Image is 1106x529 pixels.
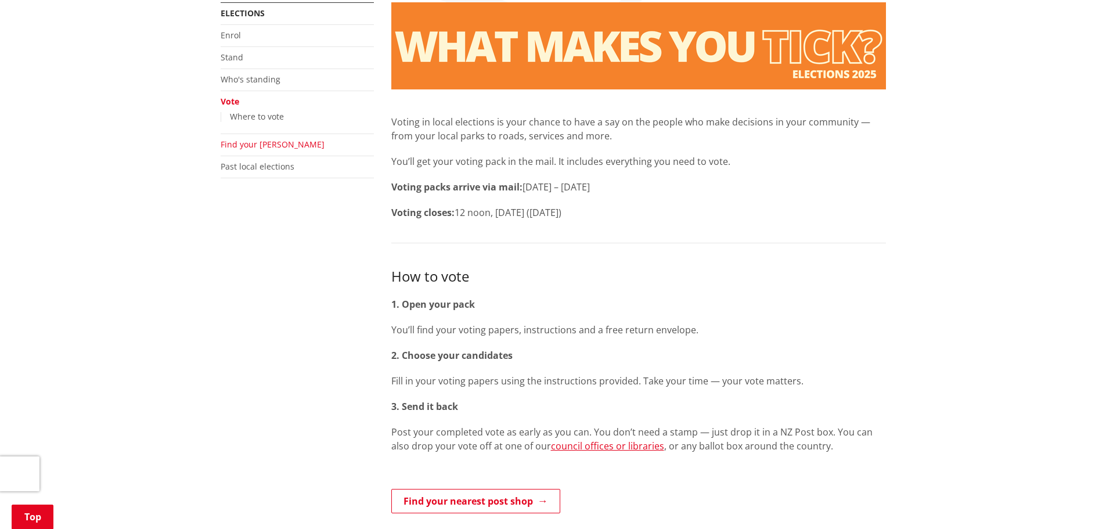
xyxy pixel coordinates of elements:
[221,52,243,63] a: Stand
[221,74,280,85] a: Who's standing
[221,30,241,41] a: Enrol
[391,115,886,143] p: Voting in local elections is your chance to have a say on the people who make decisions in your c...
[391,425,886,453] p: Post your completed vote as early as you can. You don’t need a stamp — just drop it in a NZ Post ...
[551,440,664,452] a: council offices or libraries
[455,206,561,219] span: 12 noon, [DATE] ([DATE])
[391,180,886,194] p: [DATE] – [DATE]
[391,154,886,168] p: You’ll get your voting pack in the mail. It includes everything you need to vote.
[391,2,886,89] img: Vote banner
[12,505,53,529] a: Top
[221,139,325,150] a: Find your [PERSON_NAME]
[1053,480,1094,522] iframe: Messenger Launcher
[391,349,513,362] strong: 2. Choose your candidates
[391,489,560,513] a: Find your nearest post shop
[221,161,294,172] a: Past local elections
[391,267,886,286] h3: How to vote
[391,181,523,193] strong: Voting packs arrive via mail:
[221,96,239,107] a: Vote
[221,8,265,19] a: Elections
[230,111,284,122] a: Where to vote
[391,206,455,219] strong: Voting closes:
[391,400,458,413] strong: 3. Send it back
[391,374,886,388] p: Fill in your voting papers using the instructions provided. Take your time — your vote matters.
[391,298,475,311] strong: 1. Open your pack
[391,323,698,336] span: You’ll find your voting papers, instructions and a free return envelope.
